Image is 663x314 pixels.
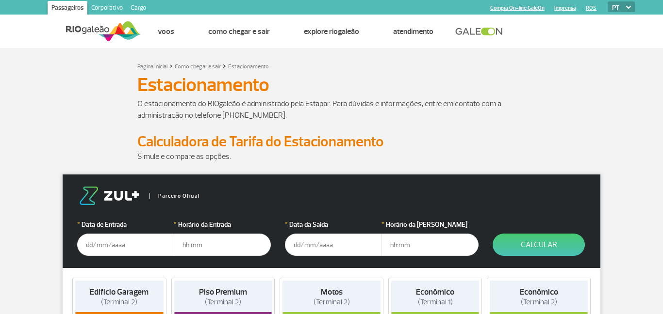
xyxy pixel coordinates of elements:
label: Horário da Entrada [174,220,271,230]
a: Como chegar e sair [208,27,270,36]
span: (Terminal 2) [101,298,137,307]
a: Passageiros [48,1,87,16]
label: Data de Entrada [77,220,174,230]
a: RQS [586,5,597,11]
span: (Terminal 2) [521,298,557,307]
strong: Econômico [416,287,454,297]
a: Imprensa [554,5,576,11]
span: (Terminal 1) [418,298,453,307]
a: Explore RIOgaleão [304,27,359,36]
span: (Terminal 2) [314,298,350,307]
input: hh:mm [381,234,479,256]
a: Como chegar e sair [175,63,221,70]
label: Data da Saída [285,220,382,230]
a: > [169,60,173,71]
input: dd/mm/aaaa [77,234,174,256]
button: Calcular [493,234,585,256]
span: Parceiro Oficial [149,193,199,199]
img: logo-zul.png [77,187,141,205]
strong: Piso Premium [199,287,247,297]
a: Compra On-line GaleOn [490,5,545,11]
strong: Edifício Garagem [90,287,149,297]
span: (Terminal 2) [205,298,241,307]
p: Simule e compare as opções. [137,151,526,162]
h2: Calculadora de Tarifa do Estacionamento [137,133,526,151]
a: Página Inicial [137,63,167,70]
strong: Motos [321,287,343,297]
a: Estacionamento [228,63,269,70]
h1: Estacionamento [137,77,526,93]
label: Horário da [PERSON_NAME] [381,220,479,230]
p: O estacionamento do RIOgaleão é administrado pela Estapar. Para dúvidas e informações, entre em c... [137,98,526,121]
a: > [223,60,226,71]
a: Voos [158,27,174,36]
a: Atendimento [393,27,433,36]
input: hh:mm [174,234,271,256]
a: Corporativo [87,1,127,16]
a: Cargo [127,1,150,16]
input: dd/mm/aaaa [285,234,382,256]
strong: Econômico [520,287,558,297]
